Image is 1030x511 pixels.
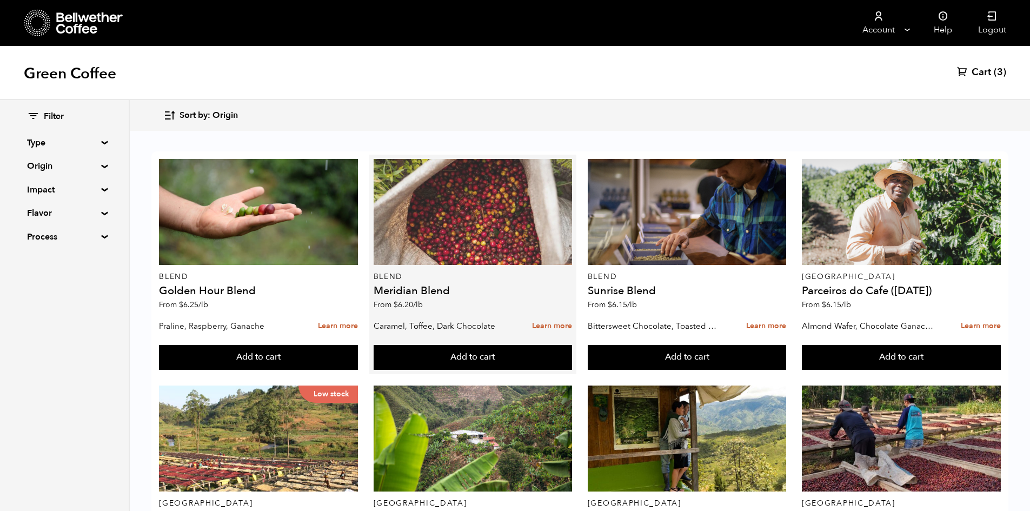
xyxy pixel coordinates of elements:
span: From [802,300,851,310]
p: Bittersweet Chocolate, Toasted Marshmallow, Candied Orange, Praline [588,318,723,334]
span: Cart [972,66,991,79]
button: Add to cart [159,345,358,370]
bdi: 6.15 [822,300,851,310]
span: /lb [198,300,208,310]
h4: Sunrise Blend [588,286,787,296]
h4: Meridian Blend [374,286,573,296]
a: Learn more [532,315,572,338]
span: $ [822,300,826,310]
span: $ [394,300,398,310]
span: From [159,300,208,310]
summary: Process [27,230,102,243]
a: Learn more [746,315,786,338]
summary: Flavor [27,207,102,220]
span: From [588,300,637,310]
summary: Type [27,136,102,149]
p: [GEOGRAPHIC_DATA] [374,500,573,507]
h1: Green Coffee [24,64,116,83]
span: From [374,300,423,310]
p: Almond Wafer, Chocolate Ganache, Bing Cherry [802,318,937,334]
summary: Impact [27,183,102,196]
button: Add to cart [374,345,573,370]
bdi: 6.25 [179,300,208,310]
span: /lb [627,300,637,310]
p: Caramel, Toffee, Dark Chocolate [374,318,509,334]
p: Blend [374,273,573,281]
span: Sort by: Origin [180,110,238,122]
p: [GEOGRAPHIC_DATA] [588,500,787,507]
a: Learn more [318,315,358,338]
p: [GEOGRAPHIC_DATA] [802,500,1001,507]
span: Filter [44,111,64,123]
span: (3) [994,66,1006,79]
p: [GEOGRAPHIC_DATA] [159,500,358,507]
p: Blend [588,273,787,281]
a: Low stock [159,386,358,492]
button: Sort by: Origin [163,103,238,128]
span: $ [608,300,612,310]
h4: Golden Hour Blend [159,286,358,296]
summary: Origin [27,160,102,172]
p: [GEOGRAPHIC_DATA] [802,273,1001,281]
bdi: 6.20 [394,300,423,310]
p: Blend [159,273,358,281]
p: Praline, Raspberry, Ganache [159,318,294,334]
button: Add to cart [588,345,787,370]
a: Learn more [961,315,1001,338]
span: $ [179,300,183,310]
a: Cart (3) [957,66,1006,79]
span: /lb [413,300,423,310]
span: /lb [841,300,851,310]
p: Low stock [298,386,358,403]
h4: Parceiros do Cafe ([DATE]) [802,286,1001,296]
bdi: 6.15 [608,300,637,310]
button: Add to cart [802,345,1001,370]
